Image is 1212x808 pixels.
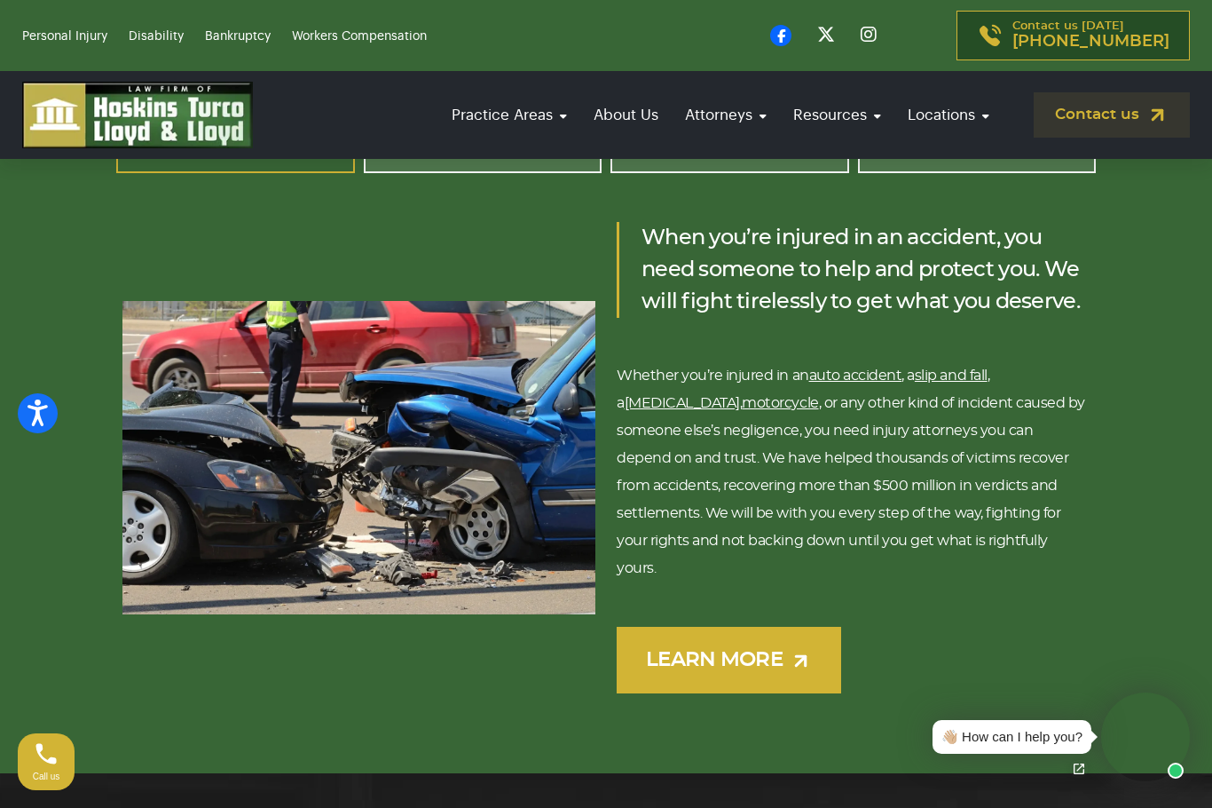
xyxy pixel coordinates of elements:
[617,627,841,693] a: LEARN MORE
[129,30,184,43] a: Disability
[292,30,427,43] a: Workers Compensation
[809,368,902,383] a: auto accident
[1060,750,1098,788] a: Open chat
[790,650,812,672] img: arrow-up-right-light.svg
[122,301,595,614] img: When you’re injured in an accident,
[915,368,988,383] a: slip and fall
[956,11,1190,60] a: Contact us [DATE][PHONE_NUMBER]
[33,772,60,781] span: Call us
[1012,33,1169,51] span: [PHONE_NUMBER]
[116,111,355,173] a: Injured in an accident?
[742,396,818,410] a: motorcycle
[617,222,1090,318] div: When you’re injured in an accident, you need someone to help and protect you. We will fight tirel...
[22,30,107,43] a: Personal Injury
[205,30,271,43] a: Bankruptcy
[1034,92,1190,138] a: Contact us
[676,90,775,140] a: Attorneys
[617,362,1090,582] p: Whether you’re injured in an , a , a , , or any other kind of incident caused by someone else’s n...
[784,90,890,140] a: Resources
[585,90,667,140] a: About Us
[364,111,602,173] a: Denied disability?
[443,90,576,140] a: Practice Areas
[625,396,740,410] a: [MEDICAL_DATA]
[22,82,253,148] img: logo
[1012,20,1169,51] p: Contact us [DATE]
[941,727,1082,748] div: 👋🏼 How can I help you?
[610,111,849,173] a: Overwhelmed with debt?
[899,90,998,140] a: Locations
[858,111,1097,173] a: Injured on the job?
